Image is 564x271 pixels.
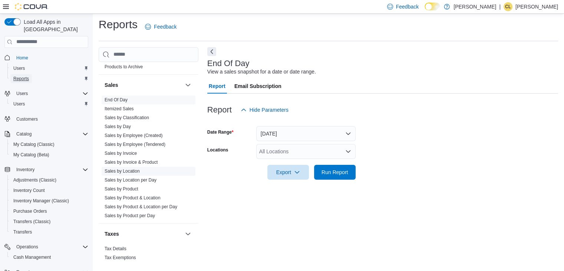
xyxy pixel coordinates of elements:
[105,81,182,89] button: Sales
[453,2,496,11] p: [PERSON_NAME]
[105,169,140,174] a: Sales by Location
[10,207,50,216] a: Purchase Orders
[13,130,34,138] button: Catalog
[505,2,511,11] span: CL
[10,150,88,159] span: My Catalog (Beta)
[1,164,91,175] button: Inventory
[105,142,165,147] a: Sales by Employee (Tendered)
[99,17,138,32] h1: Reports
[207,105,232,114] h3: Report
[425,3,440,10] input: Dark Mode
[16,55,28,61] span: Home
[16,131,32,137] span: Catalog
[105,213,155,218] a: Sales by Product per Day
[105,124,131,130] span: Sales by Day
[7,252,91,262] button: Cash Management
[10,196,88,205] span: Inventory Manager (Classic)
[142,19,179,34] a: Feedback
[105,115,149,120] a: Sales by Classification
[184,81,192,89] button: Sales
[207,59,250,68] h3: End Of Day
[13,152,49,158] span: My Catalog (Beta)
[15,3,48,10] img: Cova
[10,150,52,159] a: My Catalog (Beta)
[13,254,51,260] span: Cash Management
[105,151,137,156] a: Sales by Invoice
[10,217,88,226] span: Transfers (Classic)
[10,64,28,73] a: Users
[105,133,163,138] a: Sales by Employee (Created)
[7,196,91,206] button: Inventory Manager (Classic)
[13,177,56,183] span: Adjustments (Classic)
[105,246,126,252] span: Tax Details
[105,64,143,70] span: Products to Archive
[105,106,134,111] a: Itemized Sales
[13,89,88,98] span: Users
[105,177,156,183] span: Sales by Location per Day
[10,207,88,216] span: Purchase Orders
[272,165,304,180] span: Export
[13,114,88,124] span: Customers
[10,176,59,185] a: Adjustments (Classic)
[10,140,88,149] span: My Catalog (Classic)
[1,52,91,63] button: Home
[499,2,501,11] p: |
[504,2,512,11] div: Carissa Lavalle
[105,246,126,251] a: Tax Details
[10,99,28,108] a: Users
[105,255,136,260] a: Tax Exemptions
[105,124,131,129] a: Sales by Day
[99,53,198,74] div: Products
[105,204,177,210] span: Sales by Product & Location per Day
[1,129,91,139] button: Catalog
[1,242,91,252] button: Operations
[256,126,356,141] button: [DATE]
[207,47,216,56] button: Next
[10,64,88,73] span: Users
[10,74,88,83] span: Reports
[7,175,91,185] button: Adjustments (Classic)
[99,244,198,265] div: Taxes
[207,68,316,76] div: View a sales snapshot for a date or date range.
[105,186,138,192] span: Sales by Product
[16,167,34,173] span: Inventory
[321,169,348,176] span: Run Report
[7,185,91,196] button: Inventory Count
[105,97,128,103] span: End Of Day
[105,115,149,121] span: Sales by Classification
[238,102,291,117] button: Hide Parameters
[105,160,158,165] a: Sales by Invoice & Product
[10,74,32,83] a: Reports
[13,65,25,71] span: Users
[13,229,32,235] span: Transfers
[13,115,41,124] a: Customers
[105,133,163,138] span: Sales by Employee (Created)
[10,253,88,262] span: Cash Management
[105,141,165,147] span: Sales by Employee (Tendered)
[105,81,118,89] h3: Sales
[10,186,48,195] a: Inventory Count
[10,186,88,195] span: Inventory Count
[105,213,155,219] span: Sales by Product per Day
[105,97,128,102] a: End Of Day
[105,204,177,209] a: Sales by Product & Location per Day
[207,129,234,135] label: Date Range
[105,106,134,112] span: Itemized Sales
[7,74,91,84] button: Reports
[1,114,91,124] button: Customers
[396,3,419,10] span: Feedback
[105,177,156,183] a: Sales by Location per Day
[10,217,53,226] a: Transfers (Classic)
[7,99,91,109] button: Users
[105,255,136,261] span: Tax Exemptions
[207,147,228,153] label: Locations
[10,253,54,262] a: Cash Management
[105,230,119,238] h3: Taxes
[13,165,88,174] span: Inventory
[345,148,351,154] button: Open list of options
[105,186,138,192] a: Sales by Product
[234,79,281,94] span: Email Subscription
